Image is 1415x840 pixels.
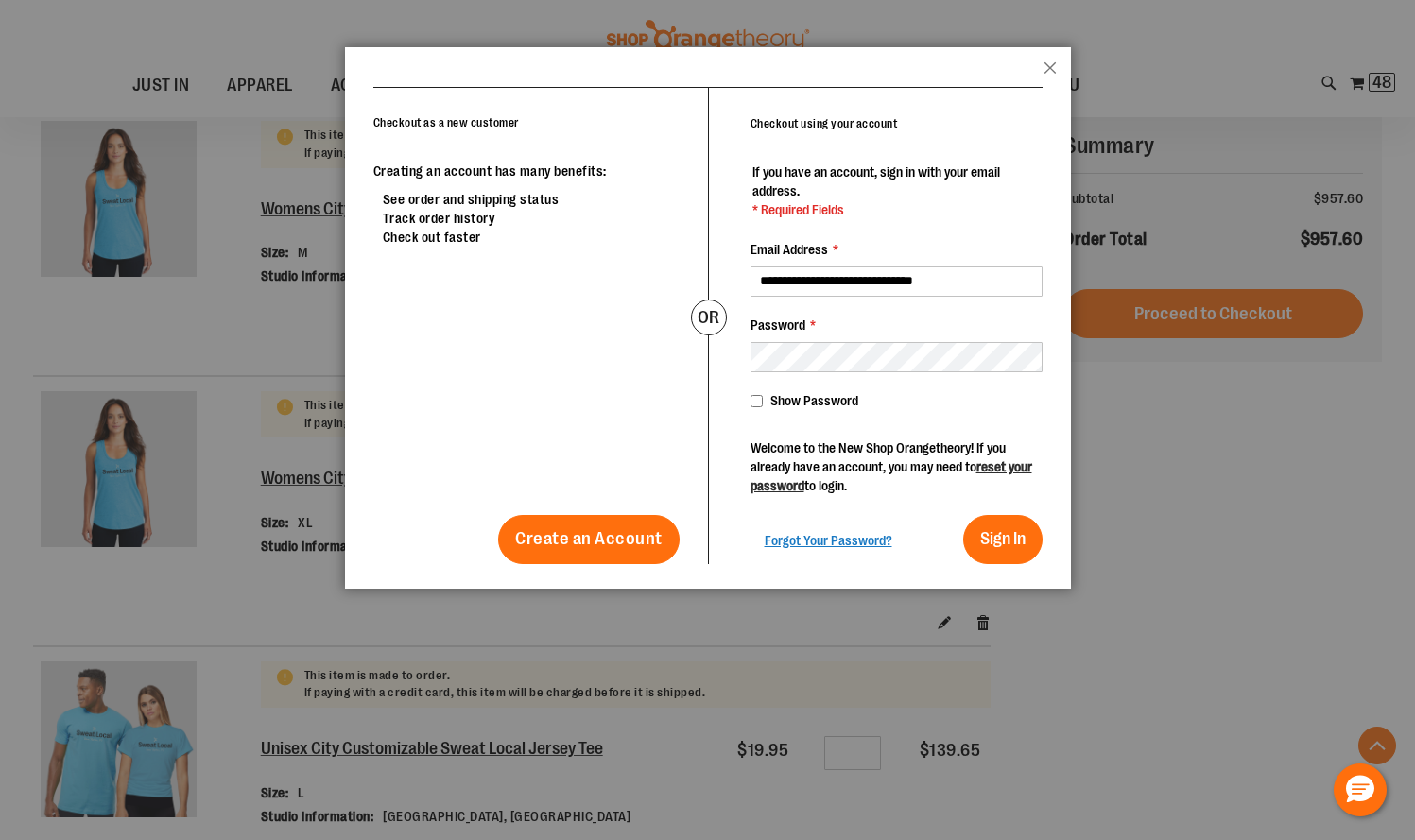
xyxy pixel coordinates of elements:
li: See order and shipping status [383,190,680,209]
span: Password [751,317,805,333]
a: Create an Account [498,515,680,564]
span: If you have an account, sign in with your email address. [752,164,1000,198]
div: or [691,300,727,335]
a: Forgot Your Password? [765,531,892,550]
p: Welcome to the New Shop Orangetheory! If you already have an account, you may need to to login. [751,438,1043,495]
span: Forgot Your Password? [765,533,892,548]
p: Creating an account has many benefits: [373,162,680,180]
span: Create an Account [515,528,663,549]
strong: Checkout as a new customer [373,116,519,129]
span: Email Address [751,242,828,257]
span: * Required Fields [752,200,1041,219]
strong: Checkout using your account [751,117,898,130]
button: Sign In [963,515,1043,564]
span: Show Password [770,393,858,408]
span: Sign In [980,529,1026,548]
a: reset your password [751,459,1032,493]
li: Check out faster [383,228,680,247]
button: Hello, have a question? Let’s chat. [1334,763,1387,816]
li: Track order history [383,209,680,228]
